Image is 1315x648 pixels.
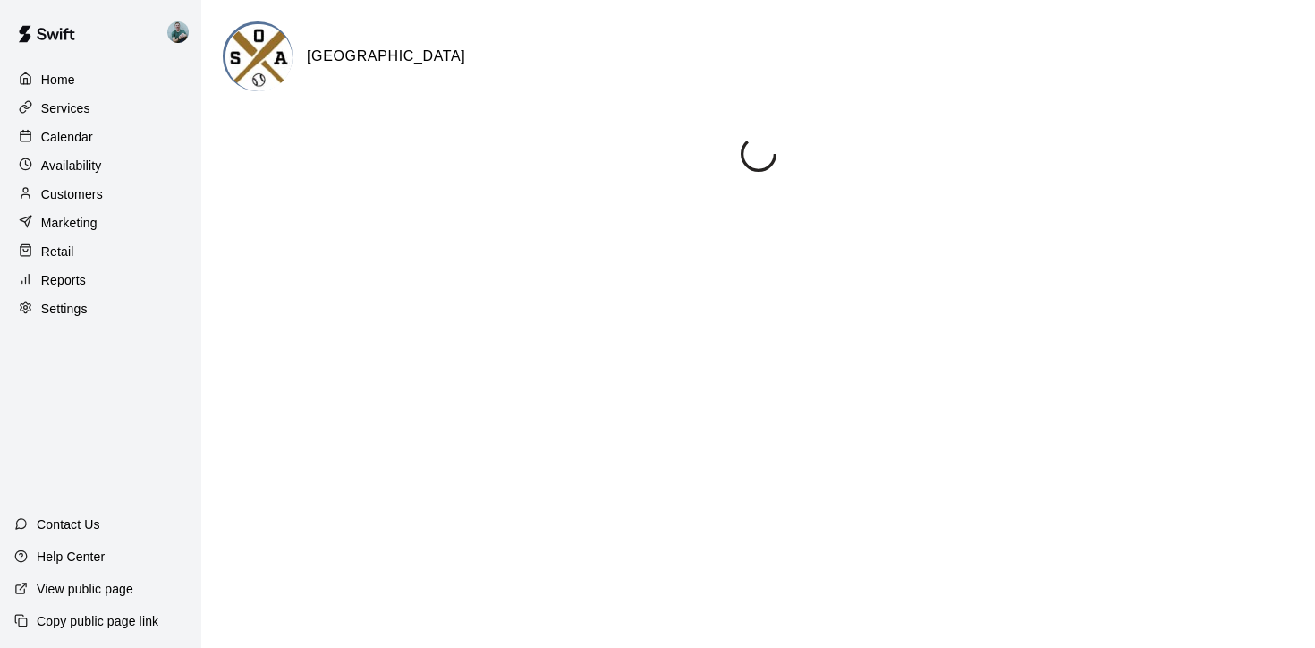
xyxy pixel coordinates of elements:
[14,95,187,122] a: Services
[14,66,187,93] a: Home
[41,128,93,146] p: Calendar
[14,181,187,208] a: Customers
[41,271,86,289] p: Reports
[41,185,103,203] p: Customers
[41,157,102,175] p: Availability
[14,295,187,322] a: Settings
[37,580,133,598] p: View public page
[41,243,74,260] p: Retail
[37,612,158,630] p: Copy public page link
[41,300,88,318] p: Settings
[14,209,187,236] a: Marketing
[37,516,100,533] p: Contact Us
[14,152,187,179] a: Availability
[14,267,187,294] a: Reports
[41,99,90,117] p: Services
[41,71,75,89] p: Home
[164,14,201,50] div: Deric Poldberg
[14,124,187,150] a: Calendar
[41,214,98,232] p: Marketing
[225,24,293,91] img: Old School Academy logo
[14,238,187,265] a: Retail
[167,21,189,43] img: Deric Poldberg
[37,548,105,566] p: Help Center
[307,45,465,68] h6: [GEOGRAPHIC_DATA]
